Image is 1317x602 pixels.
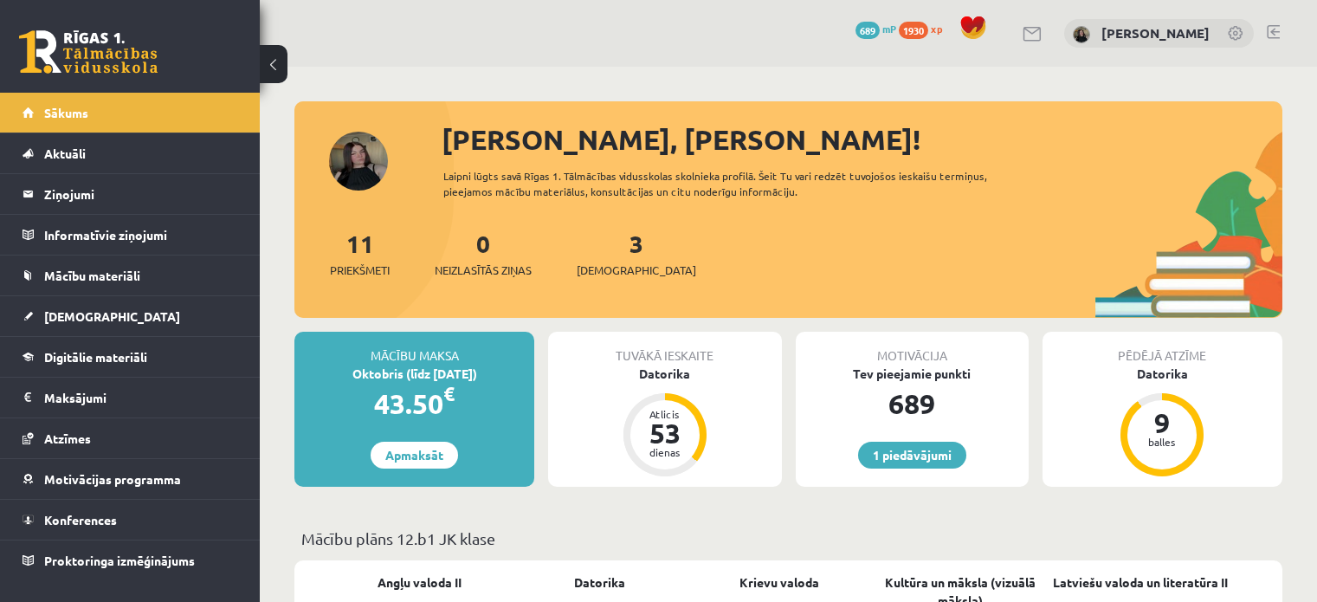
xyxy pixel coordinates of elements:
[796,383,1029,424] div: 689
[294,332,534,365] div: Mācību maksa
[639,409,691,419] div: Atlicis
[639,419,691,447] div: 53
[294,383,534,424] div: 43.50
[577,228,696,279] a: 3[DEMOGRAPHIC_DATA]
[23,133,238,173] a: Aktuāli
[574,573,625,592] a: Datorika
[435,262,532,279] span: Neizlasītās ziņas
[796,365,1029,383] div: Tev pieejamie punkti
[23,541,238,580] a: Proktoringa izmēģinājums
[378,573,462,592] a: Angļu valoda II
[739,573,819,592] a: Krievu valoda
[435,228,532,279] a: 0Neizlasītās ziņas
[23,93,238,133] a: Sākums
[855,22,880,39] span: 689
[44,174,238,214] legend: Ziņojumi
[899,22,928,39] span: 1930
[1043,365,1282,383] div: Datorika
[931,22,942,36] span: xp
[44,378,238,418] legend: Maksājumi
[1136,409,1188,437] div: 9
[44,430,91,446] span: Atzīmes
[1043,365,1282,479] a: Datorika 9 balles
[443,168,1036,199] div: Laipni lūgts savā Rīgas 1. Tālmācības vidusskolas skolnieka profilā. Šeit Tu vari redzēt tuvojošo...
[1053,573,1228,592] a: Latviešu valoda un literatūra II
[44,146,86,161] span: Aktuāli
[639,447,691,457] div: dienas
[371,442,458,469] a: Apmaksāt
[442,119,1282,160] div: [PERSON_NAME], [PERSON_NAME]!
[44,215,238,255] legend: Informatīvie ziņojumi
[882,22,896,36] span: mP
[855,22,896,36] a: 689 mP
[330,228,390,279] a: 11Priekšmeti
[19,30,158,74] a: Rīgas 1. Tālmācības vidusskola
[1043,332,1282,365] div: Pēdējā atzīme
[301,527,1275,550] p: Mācību plāns 12.b1 JK klase
[44,349,147,365] span: Digitālie materiāli
[1073,26,1090,43] img: Linda Blūma
[1101,24,1210,42] a: [PERSON_NAME]
[330,262,390,279] span: Priekšmeti
[796,332,1029,365] div: Motivācija
[44,553,195,568] span: Proktoringa izmēģinājums
[44,105,88,120] span: Sākums
[23,418,238,458] a: Atzīmes
[23,174,238,214] a: Ziņojumi
[577,262,696,279] span: [DEMOGRAPHIC_DATA]
[548,332,781,365] div: Tuvākā ieskaite
[548,365,781,383] div: Datorika
[548,365,781,479] a: Datorika Atlicis 53 dienas
[899,22,951,36] a: 1930 xp
[443,381,455,406] span: €
[23,256,238,295] a: Mācību materiāli
[23,500,238,540] a: Konferences
[858,442,966,469] a: 1 piedāvājumi
[44,308,180,324] span: [DEMOGRAPHIC_DATA]
[23,459,238,499] a: Motivācijas programma
[23,337,238,377] a: Digitālie materiāli
[294,365,534,383] div: Oktobris (līdz [DATE])
[44,471,181,487] span: Motivācijas programma
[23,215,238,255] a: Informatīvie ziņojumi
[44,512,117,528] span: Konferences
[23,296,238,336] a: [DEMOGRAPHIC_DATA]
[44,268,140,283] span: Mācību materiāli
[1136,437,1188,447] div: balles
[23,378,238,418] a: Maksājumi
